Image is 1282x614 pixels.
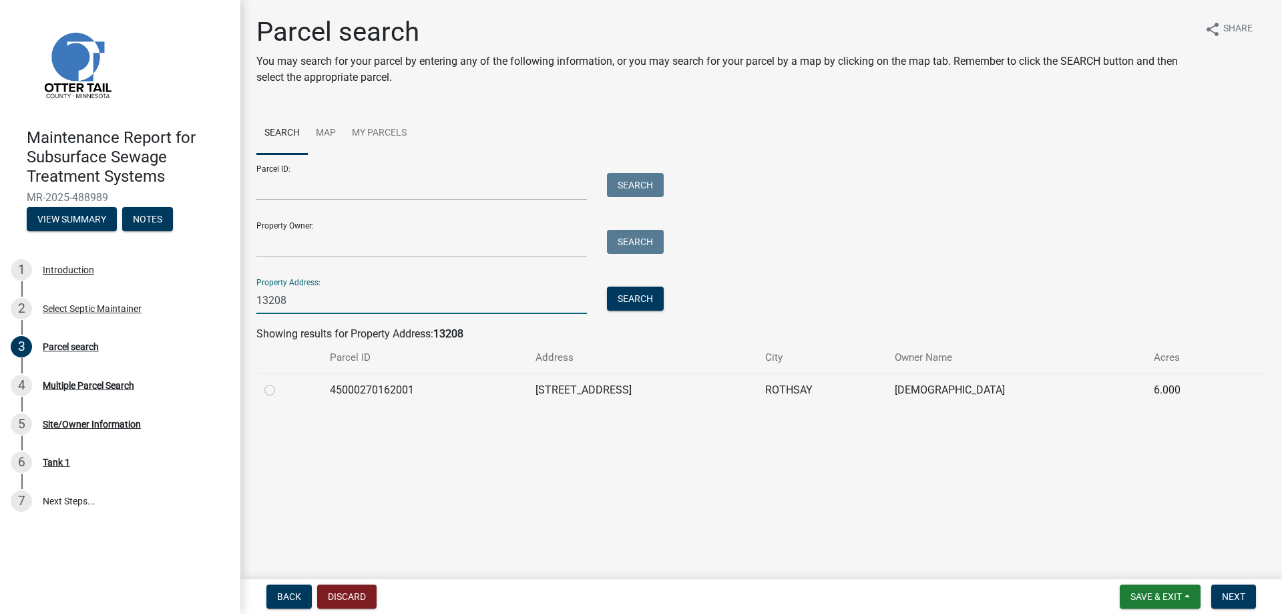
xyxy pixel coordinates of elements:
h1: Parcel search [256,16,1194,48]
span: Next [1222,591,1245,602]
div: 7 [11,490,32,512]
button: Search [607,230,664,254]
div: 4 [11,375,32,396]
div: Tank 1 [43,458,70,467]
div: Select Septic Maintainer [43,304,142,313]
div: 2 [11,298,32,319]
i: share [1205,21,1221,37]
button: Back [266,585,312,609]
wm-modal-confirm: Summary [27,215,117,226]
div: Parcel search [43,342,99,351]
div: 6 [11,452,32,473]
td: [DEMOGRAPHIC_DATA] [887,373,1145,406]
div: Site/Owner Information [43,420,141,429]
button: shareShare [1194,16,1263,42]
span: Save & Exit [1130,591,1182,602]
button: Save & Exit [1120,585,1201,609]
div: 3 [11,336,32,357]
a: Search [256,112,308,155]
button: Notes [122,207,173,231]
p: You may search for your parcel by entering any of the following information, or you may search fo... [256,53,1194,86]
strong: 13208 [433,327,463,340]
wm-modal-confirm: Notes [122,215,173,226]
th: Parcel ID [322,342,527,373]
div: 1 [11,259,32,281]
th: Address [527,342,757,373]
button: Discard [317,585,377,609]
div: Introduction [43,265,94,275]
th: City [757,342,887,373]
button: View Summary [27,207,117,231]
td: [STREET_ADDRESS] [527,373,757,406]
h4: Maintenance Report for Subsurface Sewage Treatment Systems [27,128,230,186]
button: Search [607,287,664,311]
td: 45000270162001 [322,373,527,406]
td: 6.000 [1146,373,1233,406]
span: Share [1223,21,1253,37]
a: My Parcels [344,112,415,155]
th: Owner Name [887,342,1145,373]
button: Search [607,173,664,197]
a: Map [308,112,344,155]
span: MR-2025-488989 [27,191,214,204]
img: Otter Tail County, Minnesota [27,14,127,114]
th: Acres [1146,342,1233,373]
span: Back [277,591,301,602]
button: Next [1211,585,1256,609]
td: ROTHSAY [757,373,887,406]
div: 5 [11,414,32,435]
div: Showing results for Property Address: [256,326,1266,342]
div: Multiple Parcel Search [43,381,134,390]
